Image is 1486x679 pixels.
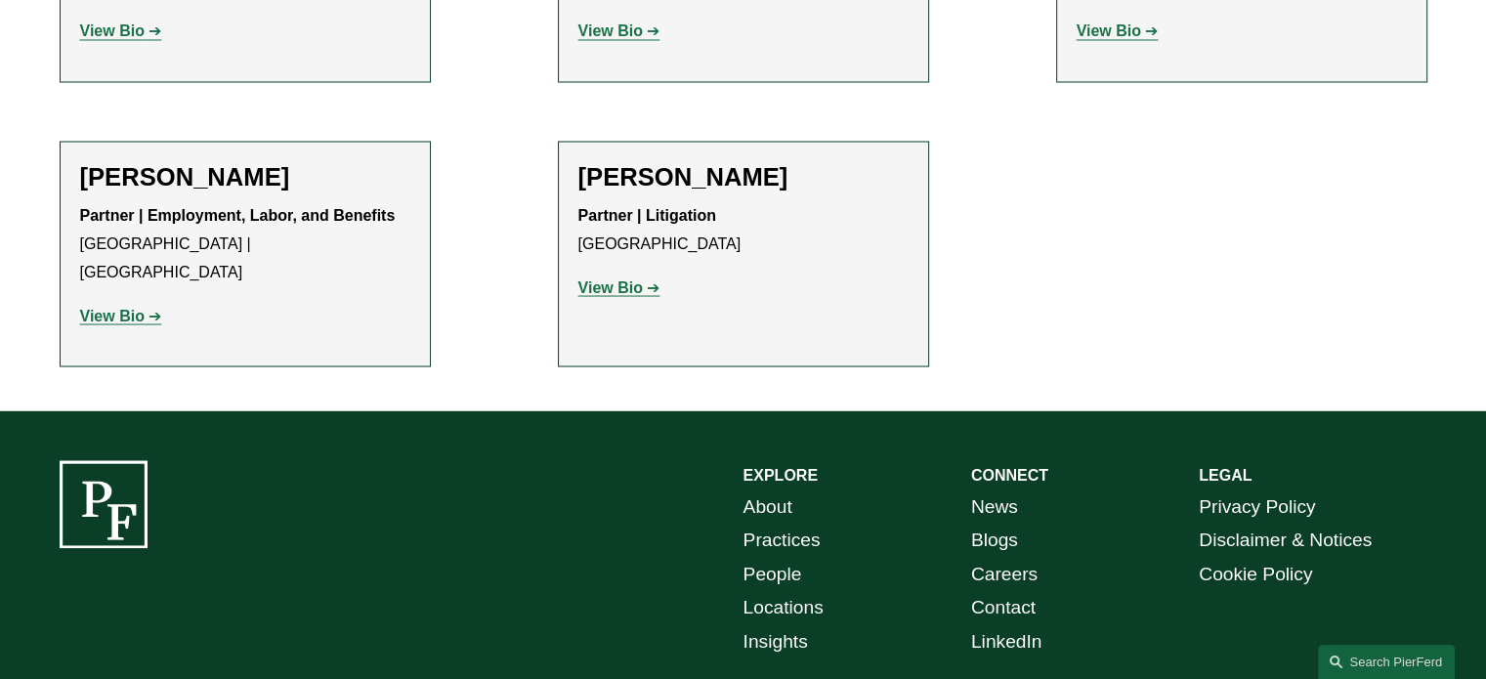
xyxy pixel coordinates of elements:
a: View Bio [80,307,162,323]
a: Locations [743,590,824,624]
a: LinkedIn [971,624,1042,658]
a: Disclaimer & Notices [1199,523,1372,557]
a: About [743,489,792,524]
a: View Bio [80,22,162,39]
h2: [PERSON_NAME] [578,161,909,191]
a: News [971,489,1018,524]
a: Practices [743,523,821,557]
a: People [743,557,802,591]
strong: View Bio [578,278,643,295]
strong: View Bio [80,22,145,39]
strong: Partner | Litigation [578,206,716,223]
a: Privacy Policy [1199,489,1315,524]
a: Search this site [1318,645,1455,679]
strong: CONNECT [971,466,1048,483]
a: Blogs [971,523,1018,557]
strong: EXPLORE [743,466,818,483]
strong: Partner | Employment, Labor, and Benefits [80,206,396,223]
strong: View Bio [578,22,643,39]
a: Cookie Policy [1199,557,1312,591]
p: [GEOGRAPHIC_DATA] | [GEOGRAPHIC_DATA] [80,201,410,285]
a: Contact [971,590,1036,624]
a: View Bio [578,22,660,39]
strong: View Bio [80,307,145,323]
a: View Bio [1077,22,1159,39]
a: View Bio [578,278,660,295]
a: Careers [971,557,1038,591]
h2: [PERSON_NAME] [80,161,410,191]
strong: View Bio [1077,22,1141,39]
strong: LEGAL [1199,466,1252,483]
a: Insights [743,624,808,658]
p: [GEOGRAPHIC_DATA] [578,201,909,258]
